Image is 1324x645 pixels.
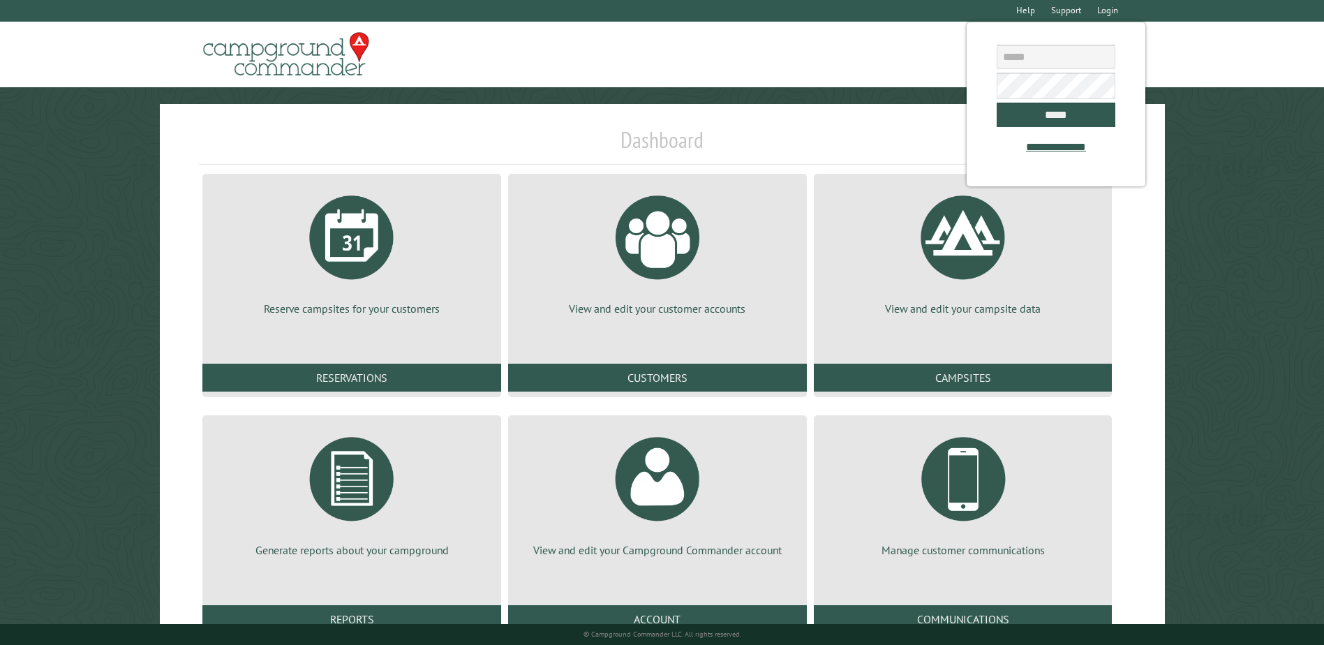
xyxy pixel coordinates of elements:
[814,605,1113,633] a: Communications
[508,605,807,633] a: Account
[199,126,1124,165] h1: Dashboard
[219,185,484,316] a: Reserve campsites for your customers
[508,364,807,392] a: Customers
[525,301,790,316] p: View and edit your customer accounts
[583,630,741,639] small: © Campground Commander LLC. All rights reserved.
[202,605,501,633] a: Reports
[525,542,790,558] p: View and edit your Campground Commander account
[525,185,790,316] a: View and edit your customer accounts
[831,301,1096,316] p: View and edit your campsite data
[831,542,1096,558] p: Manage customer communications
[202,364,501,392] a: Reservations
[219,542,484,558] p: Generate reports about your campground
[219,427,484,558] a: Generate reports about your campground
[814,364,1113,392] a: Campsites
[831,185,1096,316] a: View and edit your campsite data
[219,301,484,316] p: Reserve campsites for your customers
[525,427,790,558] a: View and edit your Campground Commander account
[199,27,373,82] img: Campground Commander
[831,427,1096,558] a: Manage customer communications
